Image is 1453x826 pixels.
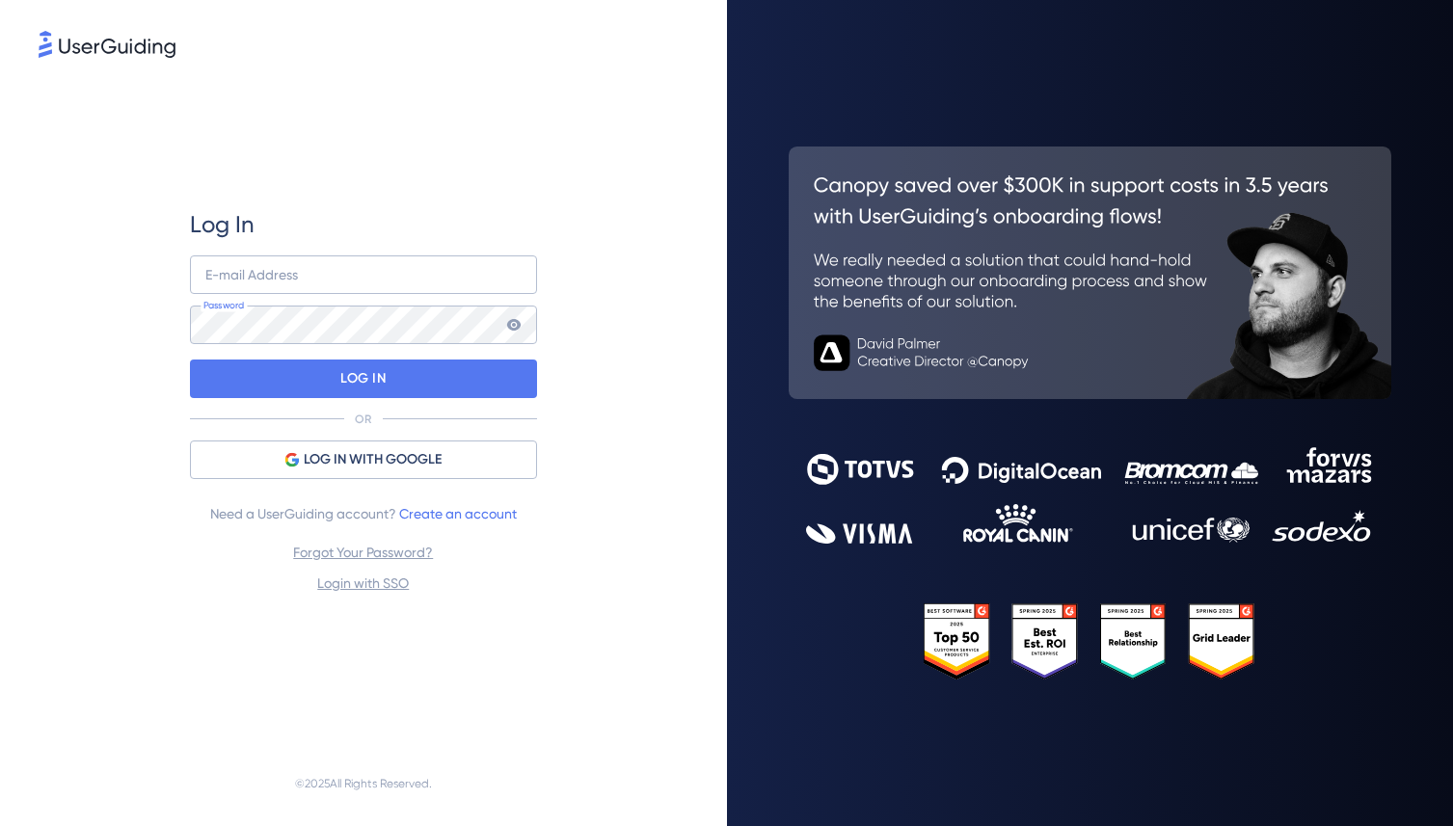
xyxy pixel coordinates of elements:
img: 8faab4ba6bc7696a72372aa768b0286c.svg [39,31,175,58]
p: LOG IN [340,363,386,394]
p: OR [355,412,371,427]
img: 9302ce2ac39453076f5bc0f2f2ca889b.svg [806,447,1373,544]
span: © 2025 All Rights Reserved. [295,772,432,795]
img: 25303e33045975176eb484905ab012ff.svg [924,603,1255,679]
span: LOG IN WITH GOOGLE [304,448,442,471]
a: Login with SSO [317,575,409,591]
a: Create an account [399,506,517,521]
a: Forgot Your Password? [293,545,433,560]
span: Log In [190,209,255,240]
img: 26c0aa7c25a843aed4baddd2b5e0fa68.svg [789,147,1392,399]
span: Need a UserGuiding account? [210,502,517,525]
input: example@company.com [190,255,537,294]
